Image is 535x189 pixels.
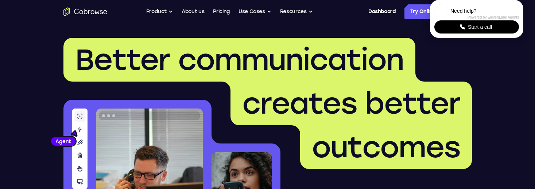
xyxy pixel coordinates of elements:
a: Try Online Demo [404,4,472,19]
a: About us [182,4,204,19]
button: Resources [280,4,313,19]
button: Product [146,4,173,19]
button: Use Cases [239,4,271,19]
span: outcomes [312,130,460,165]
span: creates better [242,86,460,121]
a: Dashboard [368,4,396,19]
a: Pricing [213,4,230,19]
span: Better communication [75,42,404,77]
a: Go to the home page [63,7,107,16]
